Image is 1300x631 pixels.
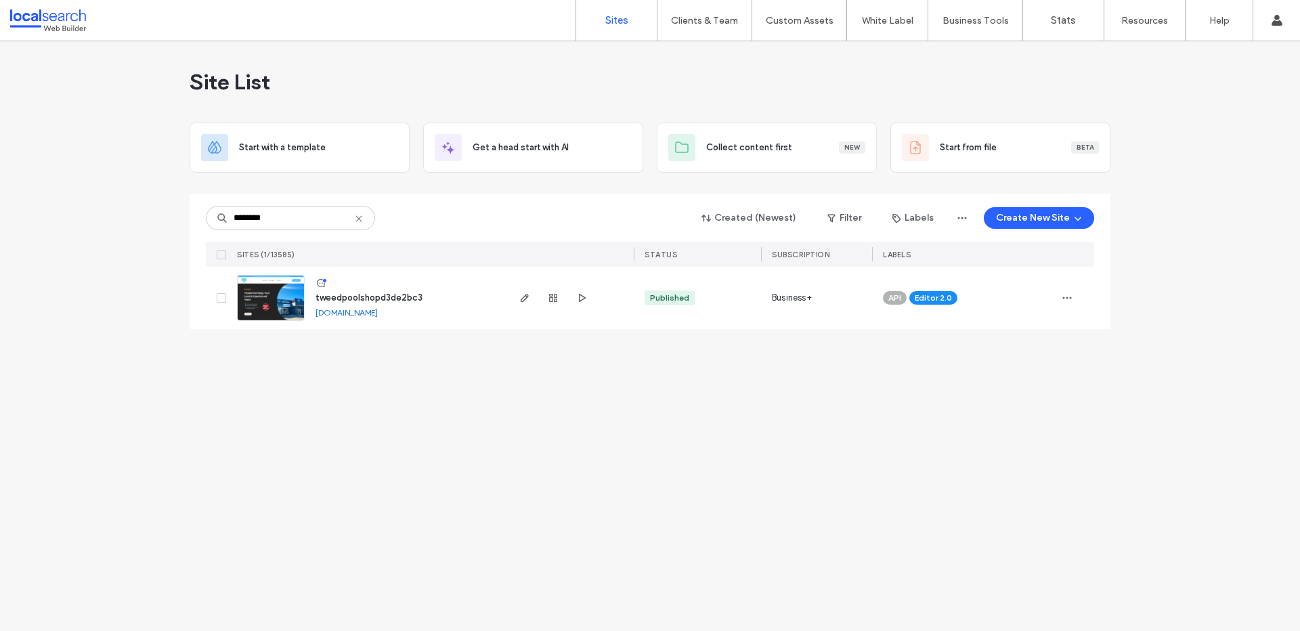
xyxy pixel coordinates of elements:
span: Get a head start with AI [473,141,569,154]
div: Beta [1071,142,1099,154]
label: Resources [1121,15,1168,26]
span: Start with a template [239,141,326,154]
span: Help [31,9,59,22]
label: Custom Assets [766,15,833,26]
div: Start with a template [190,123,410,173]
label: Sites [605,14,628,26]
span: Business+ [772,291,812,305]
button: Filter [814,207,875,229]
a: tweedpoolshopd3de2bc3 [316,292,422,303]
div: Collect content firstNew [657,123,877,173]
button: Labels [880,207,946,229]
span: STATUS [645,250,677,259]
div: Get a head start with AI [423,123,643,173]
span: API [888,292,901,304]
span: LABELS [883,250,911,259]
div: Start from fileBeta [890,123,1110,173]
span: Editor 2.0 [915,292,952,304]
label: Business Tools [942,15,1009,26]
a: [DOMAIN_NAME] [316,307,378,318]
div: Published [650,292,689,304]
span: SUBSCRIPTION [772,250,829,259]
span: Site List [190,68,270,95]
span: Start from file [940,141,997,154]
span: Collect content first [706,141,792,154]
label: Help [1209,15,1230,26]
label: Clients & Team [671,15,738,26]
label: White Label [862,15,913,26]
label: Stats [1051,14,1076,26]
button: Create New Site [984,207,1094,229]
button: Created (Newest) [690,207,808,229]
span: SITES (1/13585) [237,250,295,259]
div: New [839,142,865,154]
